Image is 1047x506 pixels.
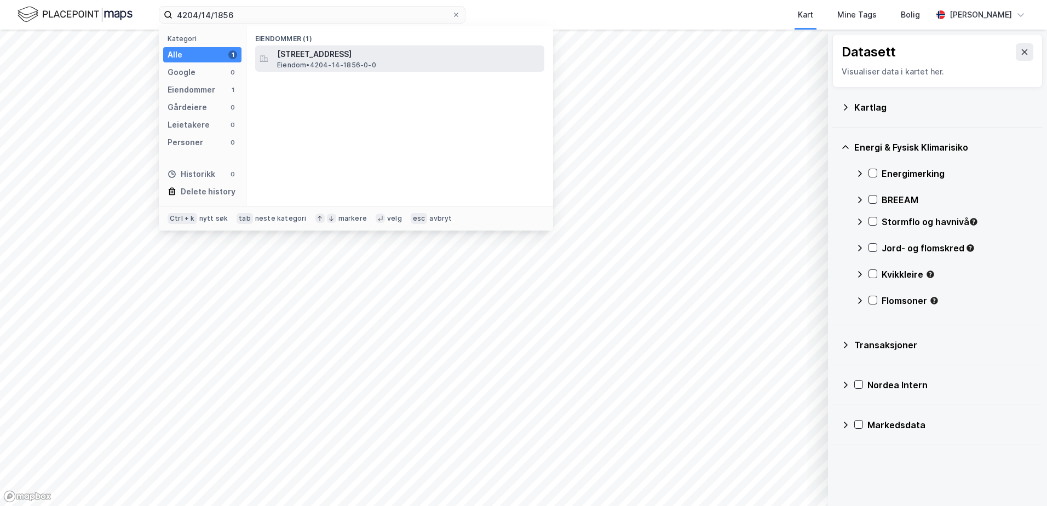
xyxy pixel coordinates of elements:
[228,120,237,129] div: 0
[882,242,1034,255] div: Jord- og flomskred
[882,167,1034,180] div: Energimerking
[965,243,975,253] div: Tooltip anchor
[172,7,452,23] input: Søk på adresse, matrikkel, gårdeiere, leietakere eller personer
[255,214,307,223] div: neste kategori
[228,85,237,94] div: 1
[168,48,182,61] div: Alle
[168,34,241,43] div: Kategori
[181,185,235,198] div: Delete history
[168,213,197,224] div: Ctrl + k
[168,101,207,114] div: Gårdeiere
[168,168,215,181] div: Historikk
[950,8,1012,21] div: [PERSON_NAME]
[228,138,237,147] div: 0
[168,118,210,131] div: Leietakere
[992,453,1047,506] iframe: Chat Widget
[228,103,237,112] div: 0
[925,269,935,279] div: Tooltip anchor
[854,338,1034,352] div: Transaksjoner
[411,213,428,224] div: esc
[277,61,376,70] span: Eiendom • 4204-14-1856-0-0
[867,418,1034,432] div: Markedsdata
[168,66,195,79] div: Google
[882,215,1034,228] div: Stormflo og havnivå
[168,83,215,96] div: Eiendommer
[228,50,237,59] div: 1
[842,43,896,61] div: Datasett
[168,136,203,149] div: Personer
[228,170,237,179] div: 0
[277,48,540,61] span: [STREET_ADDRESS]
[3,490,51,503] a: Mapbox homepage
[237,213,253,224] div: tab
[338,214,367,223] div: markere
[387,214,402,223] div: velg
[901,8,920,21] div: Bolig
[228,68,237,77] div: 0
[199,214,228,223] div: nytt søk
[882,294,1034,307] div: Flomsoner
[867,378,1034,392] div: Nordea Intern
[842,65,1033,78] div: Visualiser data i kartet her.
[854,141,1034,154] div: Energi & Fysisk Klimarisiko
[837,8,877,21] div: Mine Tags
[882,268,1034,281] div: Kvikkleire
[429,214,452,223] div: avbryt
[882,193,1034,206] div: BREEAM
[246,26,553,45] div: Eiendommer (1)
[854,101,1034,114] div: Kartlag
[969,217,979,227] div: Tooltip anchor
[18,5,133,24] img: logo.f888ab2527a4732fd821a326f86c7f29.svg
[929,296,939,306] div: Tooltip anchor
[798,8,813,21] div: Kart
